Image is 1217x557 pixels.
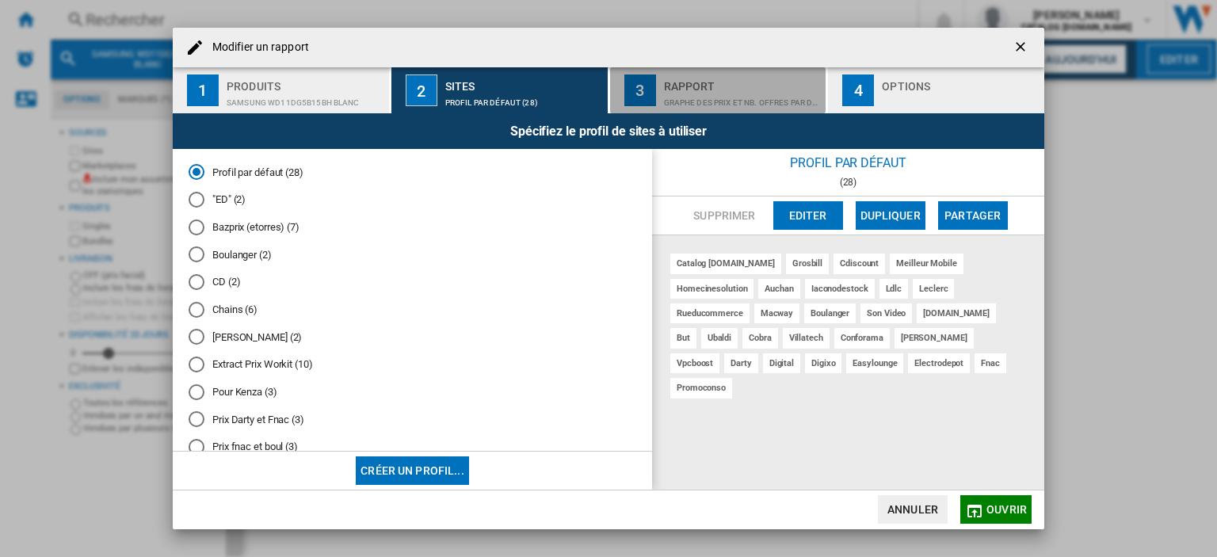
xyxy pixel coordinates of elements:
md-radio-button: Boulanger (2) [189,247,636,262]
div: grosbill [786,254,829,273]
div: Profil par défaut [652,149,1044,177]
button: Créer un profil... [356,456,469,485]
div: auchan [758,279,799,299]
button: Ouvrir [960,495,1032,524]
md-radio-button: Bazprix (etorres) (7) [189,219,636,235]
div: cdiscount [834,254,885,273]
div: [PERSON_NAME] [895,328,974,348]
div: catalog [DOMAIN_NAME] [670,254,781,273]
div: homecinesolution [670,279,753,299]
button: Supprimer [689,201,760,230]
div: Rapport [664,74,820,90]
div: digixo [805,353,841,373]
md-radio-button: CHI Darty (2) [189,330,636,345]
div: 1 [187,74,219,106]
div: vpcboost [670,353,719,373]
div: villatech [783,328,830,348]
button: 1 Produits SAMSUNG WD11DG5B15BH BLANC [173,67,391,113]
div: leclerc [913,279,954,299]
div: fnac [975,353,1006,373]
div: digital [763,353,800,373]
md-radio-button: Extract Prix Workit (10) [189,357,636,372]
div: meilleur mobile [890,254,963,273]
div: Produits [227,74,383,90]
div: 2 [406,74,437,106]
button: Annuler [878,495,948,524]
div: 4 [842,74,874,106]
h4: Modifier un rapport [204,40,309,55]
div: Sites [445,74,601,90]
md-radio-button: Prix Darty et Fnac (3) [189,412,636,427]
md-radio-button: "ED" (2) [189,193,636,208]
div: rueducommerce [670,303,750,323]
div: electrodepot [908,353,970,373]
div: boulanger [804,303,856,323]
span: Ouvrir [986,503,1027,516]
div: 3 [624,74,656,106]
div: ldlc [879,279,909,299]
md-radio-button: Chains (6) [189,302,636,317]
div: Graphe des prix et nb. offres par distributeur [664,90,820,107]
md-radio-button: Profil par défaut (28) [189,165,636,180]
button: 4 Options [828,67,1044,113]
div: son video [860,303,912,323]
div: easylounge [846,353,903,373]
div: cobra [742,328,778,348]
button: Dupliquer [856,201,925,230]
md-radio-button: Pour Kenza (3) [189,384,636,399]
div: Profil par défaut (28) [445,90,601,107]
div: (28) [652,177,1044,188]
button: Partager [938,201,1008,230]
div: ubaldi [701,328,738,348]
div: [DOMAIN_NAME] [917,303,996,323]
div: macway [754,303,799,323]
div: SAMSUNG WD11DG5B15BH BLANC [227,90,383,107]
button: 3 Rapport Graphe des prix et nb. offres par distributeur [610,67,828,113]
div: conforama [834,328,890,348]
div: promoconso [670,378,732,398]
div: but [670,328,696,348]
md-radio-button: CD (2) [189,275,636,290]
button: 2 Sites Profil par défaut (28) [391,67,609,113]
md-radio-button: Prix fnac et boul (3) [189,440,636,455]
div: Spécifiez le profil de sites à utiliser [173,113,1044,149]
div: Options [882,74,1038,90]
div: darty [724,353,758,373]
div: iaconodestock [805,279,875,299]
button: Editer [773,201,843,230]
